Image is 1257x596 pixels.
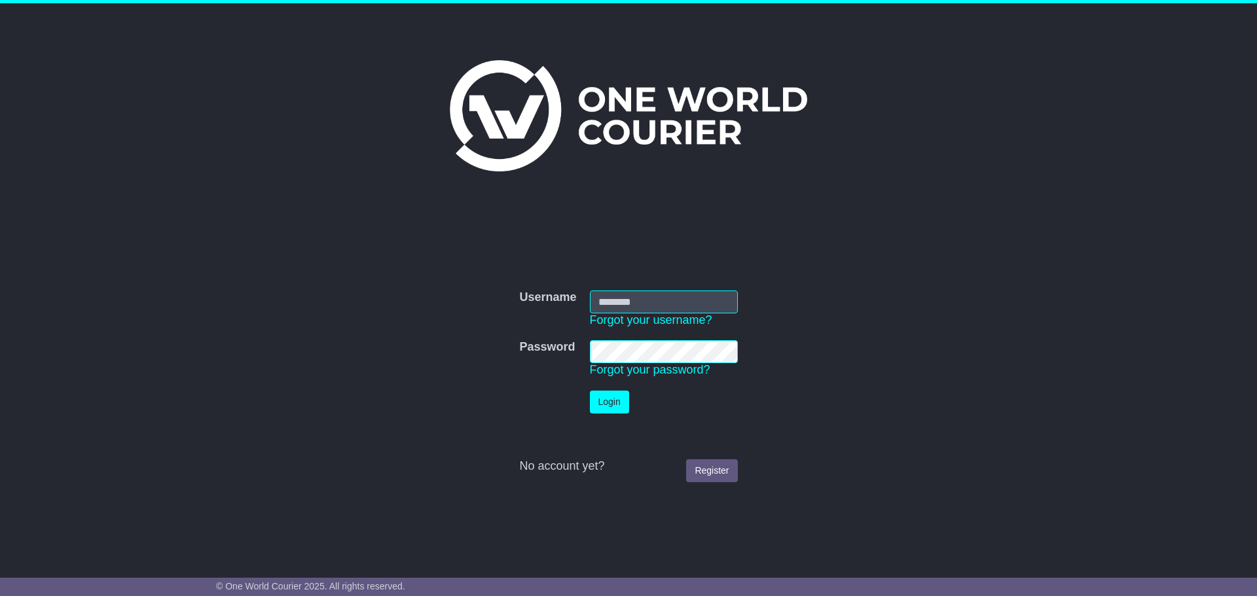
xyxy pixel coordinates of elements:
a: Register [686,459,737,482]
div: No account yet? [519,459,737,474]
img: One World [450,60,807,171]
span: © One World Courier 2025. All rights reserved. [216,581,405,591]
button: Login [590,391,629,413]
a: Forgot your username? [590,313,712,326]
a: Forgot your password? [590,363,710,376]
label: Password [519,340,575,355]
label: Username [519,290,576,305]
